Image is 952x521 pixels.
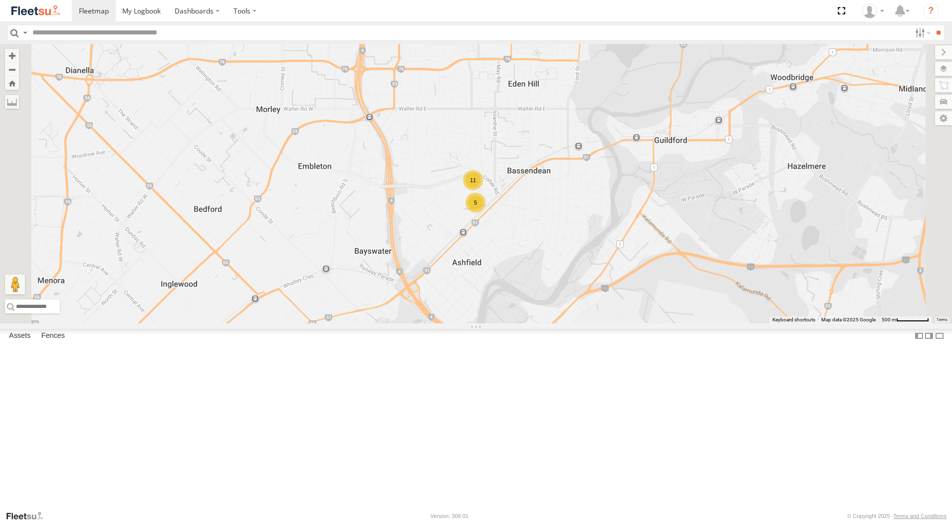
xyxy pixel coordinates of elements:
img: fleetsu-logo-horizontal.svg [10,4,62,17]
i: ? [923,3,939,19]
div: © Copyright 2025 - [847,513,947,519]
label: Map Settings [935,111,952,125]
label: Hide Summary Table [935,329,945,343]
span: Map data ©2025 Google [821,317,876,322]
button: Drag Pegman onto the map to open Street View [5,274,25,294]
label: Dock Summary Table to the Left [914,329,924,343]
label: Search Query [21,25,29,40]
button: Zoom in [5,49,19,62]
label: Search Filter Options [911,25,933,40]
button: Map scale: 500 m per 62 pixels [879,316,932,323]
a: Terms (opens in new tab) [937,318,948,322]
div: 11 [463,170,483,190]
div: Version: 308.01 [431,513,469,519]
a: Visit our Website [5,511,51,521]
button: Zoom out [5,62,19,76]
label: Measure [5,95,19,109]
label: Fences [36,329,70,343]
a: Terms and Conditions [894,513,947,519]
label: Dock Summary Table to the Right [924,329,934,343]
div: 5 [466,193,485,213]
div: TheMaker Systems [859,3,888,18]
button: Keyboard shortcuts [772,316,815,323]
span: 500 m [882,317,896,322]
button: Zoom Home [5,76,19,90]
label: Assets [4,329,35,343]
